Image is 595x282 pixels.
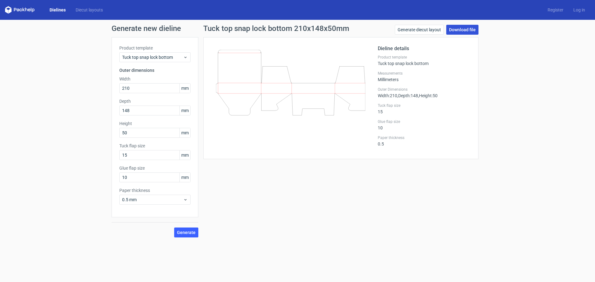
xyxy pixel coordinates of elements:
div: 15 [378,103,471,114]
span: mm [179,106,190,115]
h1: Tuck top snap lock bottom 210x148x50mm [203,25,349,32]
a: Generate diecut layout [395,25,444,35]
span: mm [179,173,190,182]
label: Width [119,76,191,82]
a: Log in [568,7,590,13]
span: mm [179,150,190,160]
label: Tuck flap size [378,103,471,108]
label: Product template [378,55,471,60]
label: Paper thickness [378,135,471,140]
label: Paper thickness [119,187,191,193]
div: Millimeters [378,71,471,82]
h1: Generate new dieline [112,25,483,32]
span: mm [179,84,190,93]
h2: Dieline details [378,45,471,52]
a: Diecut layouts [71,7,108,13]
span: Generate [177,230,196,235]
label: Glue flap size [119,165,191,171]
span: 0.5 mm [122,197,183,203]
label: Glue flap size [378,119,471,124]
span: , Height : 50 [418,93,438,98]
a: Download file [446,25,478,35]
span: Tuck top snap lock bottom [122,54,183,60]
label: Height [119,120,191,127]
label: Measurements [378,71,471,76]
div: 10 [378,119,471,130]
div: Tuck top snap lock bottom [378,55,471,66]
span: mm [179,128,190,137]
span: , Depth : 148 [397,93,418,98]
span: Width : 210 [378,93,397,98]
label: Tuck flap size [119,143,191,149]
label: Product template [119,45,191,51]
h3: Outer dimensions [119,67,191,73]
label: Depth [119,98,191,104]
button: Generate [174,228,198,237]
div: 0.5 [378,135,471,146]
a: Register [543,7,568,13]
label: Outer Dimensions [378,87,471,92]
a: Dielines [45,7,71,13]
